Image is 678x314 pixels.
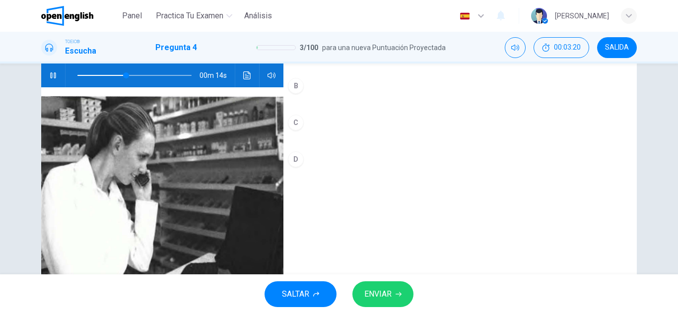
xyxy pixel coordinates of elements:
[116,7,148,25] button: Panel
[555,10,609,22] div: [PERSON_NAME]
[283,73,637,98] button: B
[288,115,304,130] div: C
[597,37,637,58] button: SALIDA
[240,7,276,25] button: Análisis
[352,281,413,307] button: ENVIAR
[459,12,471,20] img: es
[288,78,304,94] div: B
[531,8,547,24] img: Profile picture
[534,37,589,58] button: 00:03:20
[288,151,304,167] div: D
[152,7,236,25] button: Practica tu examen
[200,63,235,87] span: 00m 14s
[41,6,93,26] img: OpenEnglish logo
[505,37,526,58] div: Silenciar
[65,45,96,57] h1: Escucha
[155,42,197,54] h1: Pregunta 4
[283,110,637,135] button: C
[65,38,80,45] span: TOEIC®
[239,63,255,87] button: Haz clic para ver la transcripción del audio
[282,287,309,301] span: SALTAR
[283,147,637,172] button: D
[300,42,318,54] span: 3 / 100
[265,281,337,307] button: SALTAR
[244,10,272,22] span: Análisis
[605,44,629,52] span: SALIDA
[122,10,142,22] span: Panel
[554,44,581,52] span: 00:03:20
[41,6,116,26] a: OpenEnglish logo
[534,37,589,58] div: Ocultar
[364,287,392,301] span: ENVIAR
[322,42,446,54] span: para una nueva Puntuación Proyectada
[156,10,223,22] span: Practica tu examen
